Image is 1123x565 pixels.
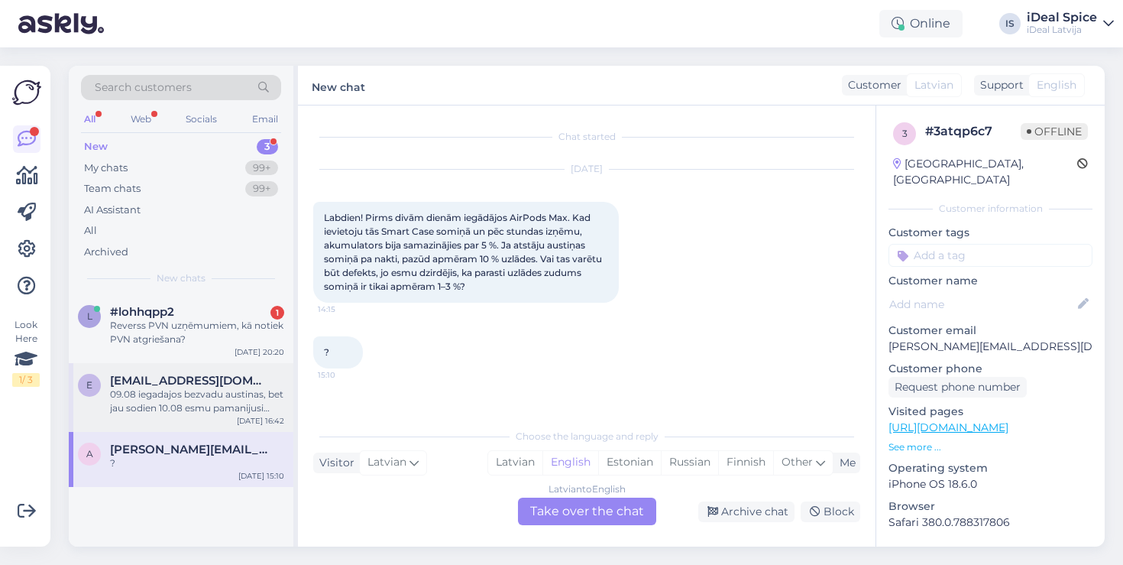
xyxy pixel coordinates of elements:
div: Support [974,77,1024,93]
p: See more ... [888,440,1092,454]
a: iDeal SpiceiDeal Latvija [1027,11,1114,36]
div: All [81,109,99,129]
div: Block [801,502,860,522]
div: Chat started [313,130,860,144]
div: Choose the language and reply [313,430,860,443]
p: Customer tags [888,225,1092,241]
div: [DATE] 15:10 [238,470,284,482]
div: [DATE] 20:20 [235,346,284,358]
div: # 3atqp6c7 [925,122,1021,141]
a: [URL][DOMAIN_NAME] [888,421,1008,434]
p: [PERSON_NAME][EMAIL_ADDRESS][DOMAIN_NAME] [888,339,1092,355]
div: Me [833,455,856,471]
div: Request phone number [888,377,1027,398]
div: ? [110,456,284,470]
div: 09.08 iegadajos bezvadu austinas, bet jau sodien 10.08 esmu pamanijusi vairakas nepilnibas. Viena... [110,388,284,415]
div: Visitor [313,455,354,471]
div: New [84,139,108,154]
p: Customer name [888,273,1092,289]
span: artjoms.andiks.65@gmail.com [110,443,269,456]
div: My chats [84,161,128,176]
p: Safari 380.0.788317806 [888,515,1092,531]
div: Look Here [12,318,40,387]
div: iDeal Spice [1027,11,1097,24]
div: Extra [888,546,1092,560]
input: Add a tag [888,244,1092,267]
label: New chat [312,75,365,96]
div: Latvian to English [549,482,626,496]
p: iPhone OS 18.6.0 [888,476,1092,492]
span: Latvian [367,454,406,471]
div: AI Assistant [84,203,141,218]
div: English [542,451,598,474]
input: Add name [889,296,1075,313]
div: All [84,223,97,239]
div: 3 [257,139,278,154]
span: elinaozolina123@inbox.lv [110,374,269,388]
span: Search customers [95,80,192,96]
p: Customer email [888,323,1092,339]
span: 15:10 [318,369,375,381]
div: Socials [183,109,220,129]
div: [DATE] 16:42 [237,415,284,427]
div: Latvian [488,451,542,474]
span: English [1037,77,1076,93]
div: Finnish [718,451,773,474]
div: Online [879,10,963,37]
span: Latvian [914,77,953,93]
span: New chats [157,271,206,285]
p: Customer phone [888,361,1092,377]
p: Visited pages [888,404,1092,420]
div: Reverss PVN uzņēmumiem, kā notiek PVN atgriešana? [110,319,284,346]
span: Labdien! Pirms divām dienām iegādājos AirPods Max. Kad ievietoju tās Smart Case somiņā un pēc stu... [324,212,604,292]
div: 1 [270,306,284,320]
span: 3 [902,128,908,139]
div: Customer information [888,202,1092,216]
span: a [86,448,93,459]
div: Team chats [84,181,141,196]
div: Take over the chat [518,498,656,525]
div: 1 / 3 [12,373,40,387]
span: 14:15 [318,304,375,315]
img: Askly Logo [12,78,41,107]
div: Email [249,109,281,129]
div: Estonian [598,451,661,474]
div: IS [999,13,1021,34]
div: Customer [842,77,901,93]
p: Browser [888,498,1092,515]
div: Web [128,109,154,129]
p: Operating system [888,460,1092,476]
div: Russian [661,451,718,474]
div: iDeal Latvija [1027,24,1097,36]
span: #lohhqpp2 [110,305,174,319]
div: 99+ [245,161,278,176]
div: Archived [84,245,128,260]
span: Other [782,455,813,469]
div: [DATE] [313,162,860,176]
div: [GEOGRAPHIC_DATA], [GEOGRAPHIC_DATA] [893,156,1077,188]
span: ? [324,346,329,358]
span: e [86,379,92,391]
div: 99+ [245,181,278,196]
div: Archive chat [698,502,795,522]
span: l [87,310,92,322]
span: Offline [1021,123,1088,140]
